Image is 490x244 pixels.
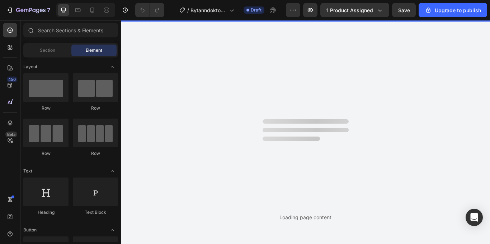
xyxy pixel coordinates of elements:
[47,6,50,14] p: 7
[107,224,118,236] span: Toggle open
[425,6,481,14] div: Upgrade to publish
[466,209,483,226] div: Open Intercom Messenger
[23,150,69,157] div: Row
[135,3,164,17] div: Undo/Redo
[398,7,410,13] span: Save
[73,150,118,157] div: Row
[3,3,53,17] button: 7
[7,77,17,82] div: 450
[326,6,373,14] span: 1 product assigned
[23,209,69,216] div: Heading
[5,132,17,137] div: Beta
[23,23,118,37] input: Search Sections & Elements
[107,165,118,177] span: Toggle open
[23,227,37,233] span: Button
[86,47,102,54] span: Element
[73,105,118,111] div: Row
[23,168,32,174] span: Text
[279,213,331,221] div: Loading page content
[73,209,118,216] div: Text Block
[107,61,118,73] span: Toggle open
[40,47,55,54] span: Section
[251,7,262,13] span: Draft
[23,105,69,111] div: Row
[190,6,226,14] span: Bytanndoktor full pakke (lean design)
[320,3,389,17] button: 1 product assigned
[187,6,189,14] span: /
[419,3,487,17] button: Upgrade to publish
[392,3,416,17] button: Save
[23,64,37,70] span: Layout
